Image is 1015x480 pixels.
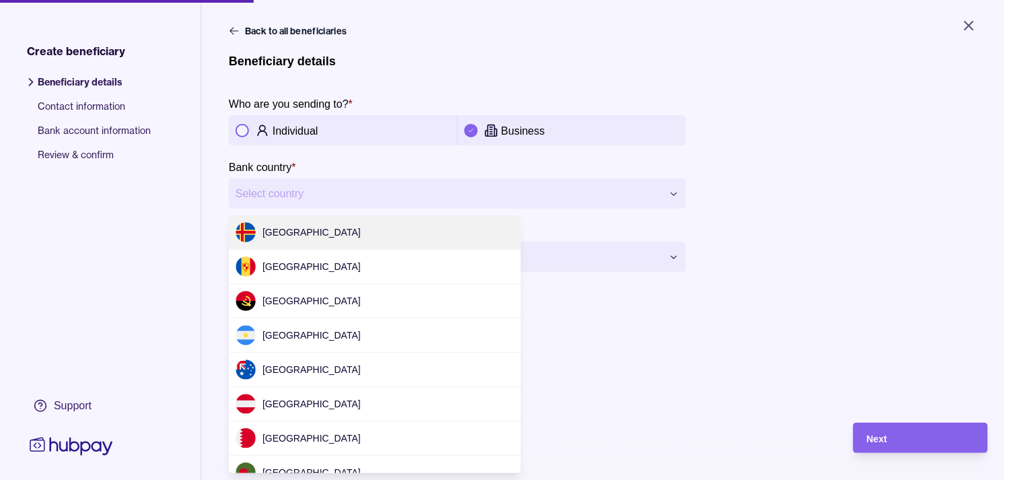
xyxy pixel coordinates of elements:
img: au [236,359,256,380]
img: ar [236,325,256,345]
img: bh [236,428,256,448]
img: at [236,394,256,414]
span: [GEOGRAPHIC_DATA] [262,227,361,238]
span: [GEOGRAPHIC_DATA] [262,330,361,341]
span: [GEOGRAPHIC_DATA] [262,399,361,409]
span: [GEOGRAPHIC_DATA] [262,261,361,272]
img: ao [236,291,256,311]
span: [GEOGRAPHIC_DATA] [262,364,361,375]
img: ad [236,256,256,277]
img: ax [236,222,256,242]
span: [GEOGRAPHIC_DATA] [262,433,361,444]
span: Next [867,434,887,444]
span: [GEOGRAPHIC_DATA] [262,296,361,306]
span: [GEOGRAPHIC_DATA] [262,467,361,478]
